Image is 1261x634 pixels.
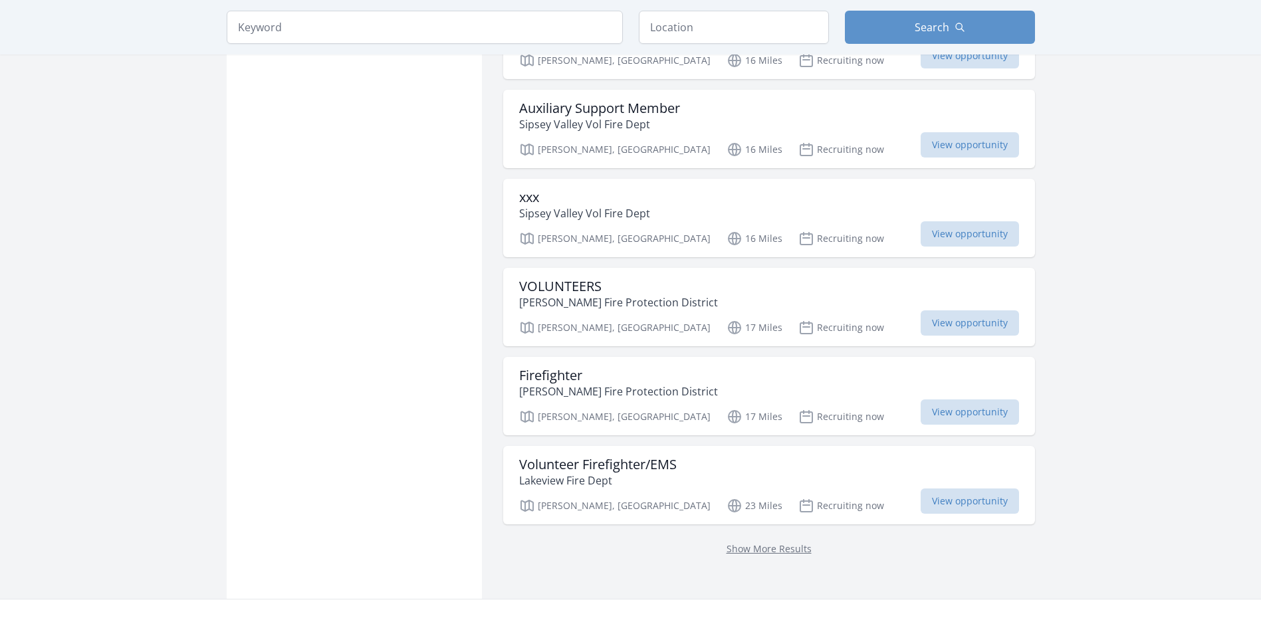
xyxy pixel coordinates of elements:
[798,53,884,68] p: Recruiting now
[519,116,680,132] p: Sipsey Valley Vol Fire Dept
[519,189,650,205] h3: xxx
[798,498,884,514] p: Recruiting now
[519,409,711,425] p: [PERSON_NAME], [GEOGRAPHIC_DATA]
[503,446,1035,524] a: Volunteer Firefighter/EMS Lakeview Fire Dept [PERSON_NAME], [GEOGRAPHIC_DATA] 23 Miles Recruiting...
[503,268,1035,346] a: VOLUNTEERS [PERSON_NAME] Fire Protection District [PERSON_NAME], [GEOGRAPHIC_DATA] 17 Miles Recru...
[503,357,1035,435] a: Firefighter [PERSON_NAME] Fire Protection District [PERSON_NAME], [GEOGRAPHIC_DATA] 17 Miles Recr...
[921,132,1019,158] span: View opportunity
[727,409,782,425] p: 17 Miles
[921,310,1019,336] span: View opportunity
[921,221,1019,247] span: View opportunity
[519,205,650,221] p: Sipsey Valley Vol Fire Dept
[519,231,711,247] p: [PERSON_NAME], [GEOGRAPHIC_DATA]
[519,457,677,473] h3: Volunteer Firefighter/EMS
[503,179,1035,257] a: xxx Sipsey Valley Vol Fire Dept [PERSON_NAME], [GEOGRAPHIC_DATA] 16 Miles Recruiting now View opp...
[727,53,782,68] p: 16 Miles
[519,278,718,294] h3: VOLUNTEERS
[519,368,718,383] h3: Firefighter
[519,53,711,68] p: [PERSON_NAME], [GEOGRAPHIC_DATA]
[519,473,677,488] p: Lakeview Fire Dept
[727,498,782,514] p: 23 Miles
[227,11,623,44] input: Keyword
[845,11,1035,44] button: Search
[798,231,884,247] p: Recruiting now
[798,409,884,425] p: Recruiting now
[798,142,884,158] p: Recruiting now
[798,320,884,336] p: Recruiting now
[519,142,711,158] p: [PERSON_NAME], [GEOGRAPHIC_DATA]
[503,90,1035,168] a: Auxiliary Support Member Sipsey Valley Vol Fire Dept [PERSON_NAME], [GEOGRAPHIC_DATA] 16 Miles Re...
[639,11,829,44] input: Location
[519,294,718,310] p: [PERSON_NAME] Fire Protection District
[727,142,782,158] p: 16 Miles
[519,320,711,336] p: [PERSON_NAME], [GEOGRAPHIC_DATA]
[727,542,812,555] a: Show More Results
[921,399,1019,425] span: View opportunity
[921,43,1019,68] span: View opportunity
[915,19,949,35] span: Search
[921,488,1019,514] span: View opportunity
[727,320,782,336] p: 17 Miles
[727,231,782,247] p: 16 Miles
[519,498,711,514] p: [PERSON_NAME], [GEOGRAPHIC_DATA]
[519,383,718,399] p: [PERSON_NAME] Fire Protection District
[519,100,680,116] h3: Auxiliary Support Member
